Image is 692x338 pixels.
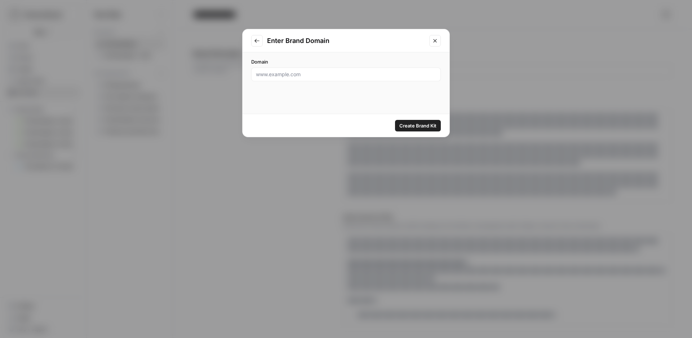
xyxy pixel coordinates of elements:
[267,36,425,46] h2: Enter Brand Domain
[251,35,263,47] button: Go to previous step
[399,122,436,129] span: Create Brand Kit
[251,58,441,65] label: Domain
[256,71,436,78] input: www.example.com
[429,35,441,47] button: Close modal
[395,120,441,131] button: Create Brand Kit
